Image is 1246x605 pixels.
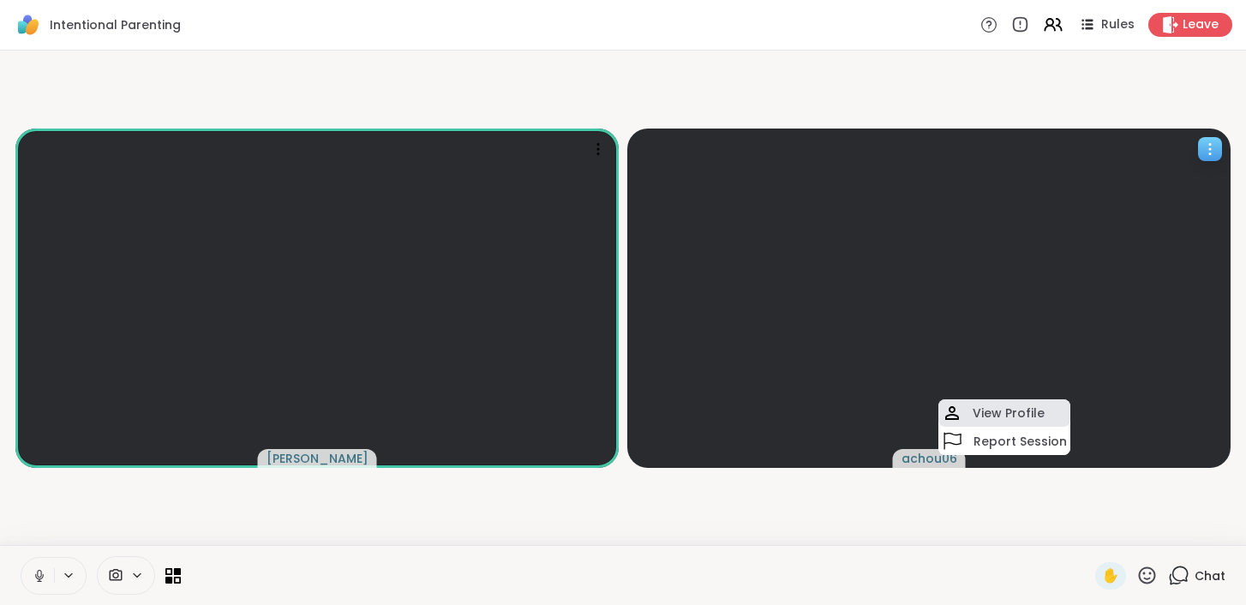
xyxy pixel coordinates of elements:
span: achou06 [902,450,957,467]
h4: View Profile [973,404,1045,422]
span: Rules [1101,16,1135,33]
img: ShareWell Logomark [14,10,43,39]
span: Intentional Parenting [50,16,181,33]
span: Chat [1195,567,1225,584]
span: ✋ [1102,566,1119,586]
span: [PERSON_NAME] [267,450,368,467]
h4: Report Session [973,433,1067,450]
span: Leave [1183,16,1219,33]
